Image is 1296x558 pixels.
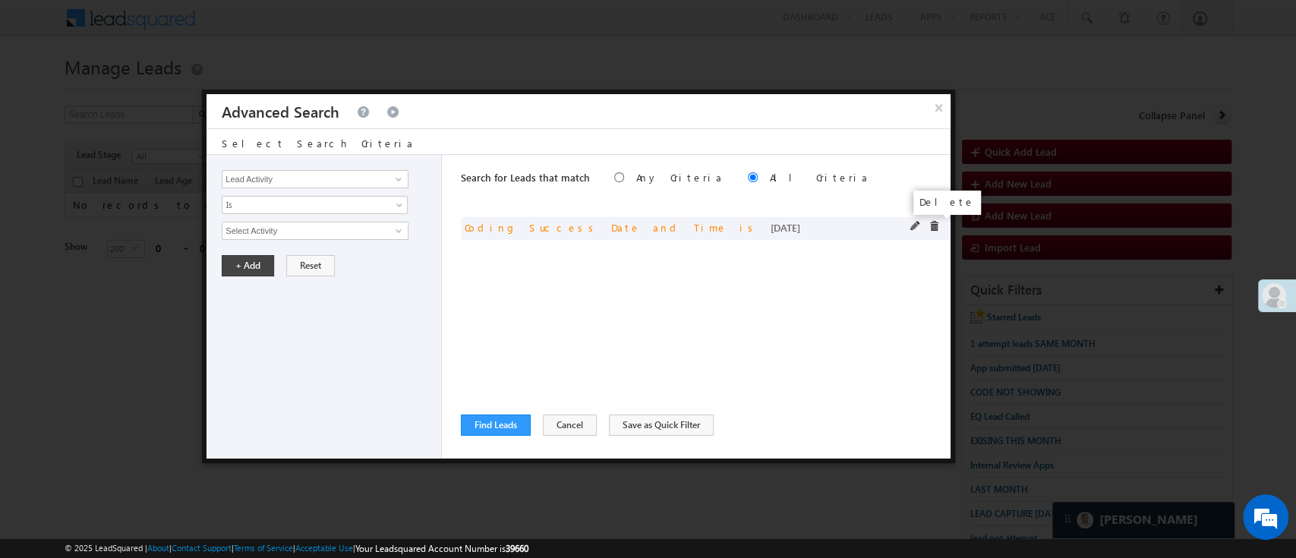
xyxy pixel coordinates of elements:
span: is [739,221,758,234]
a: Show All Items [387,172,406,187]
span: 39660 [506,543,528,554]
span: Coding Success Date and Time [465,221,727,234]
a: Show All Items [387,223,406,238]
span: © 2025 LeadSquared | | | | | [65,541,528,556]
button: Find Leads [461,415,531,436]
button: Reset [286,255,335,276]
span: Is [222,198,387,212]
a: Acceptable Use [295,543,353,553]
button: × [927,94,951,121]
button: Save as Quick Filter [609,415,714,436]
label: Any Criteria [636,171,724,184]
a: About [147,543,169,553]
a: Contact Support [172,543,232,553]
span: [DATE] [771,221,800,234]
button: + Add [222,255,274,276]
span: Your Leadsquared Account Number is [355,543,528,554]
span: Select Search Criteria [222,137,415,150]
span: Search for Leads that match [461,171,590,184]
a: Is [222,196,408,214]
h3: Advanced Search [222,94,339,128]
input: Type to Search [222,222,408,240]
div: Delete [913,191,981,215]
button: Cancel [543,415,597,436]
label: All Criteria [770,171,869,184]
a: Terms of Service [234,543,293,553]
input: Type to Search [222,170,408,188]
